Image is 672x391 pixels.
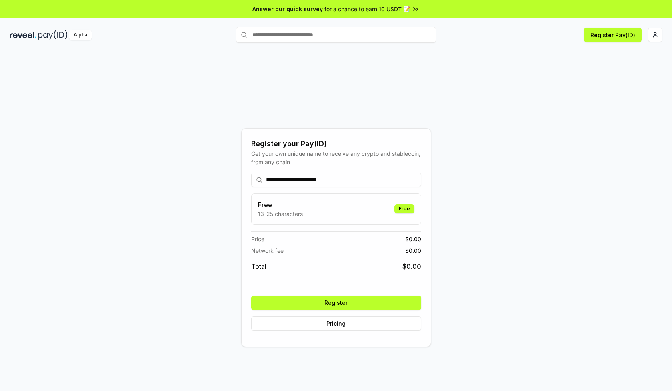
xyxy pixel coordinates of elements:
span: Price [251,235,264,243]
h3: Free [258,200,303,210]
img: reveel_dark [10,30,36,40]
span: for a chance to earn 10 USDT 📝 [324,5,410,13]
div: Register your Pay(ID) [251,138,421,149]
span: $ 0.00 [405,235,421,243]
span: Network fee [251,246,284,255]
span: Answer our quick survey [252,5,323,13]
span: Total [251,262,266,271]
span: $ 0.00 [402,262,421,271]
p: 13-25 characters [258,210,303,218]
button: Register [251,296,421,310]
span: $ 0.00 [405,246,421,255]
img: pay_id [38,30,68,40]
div: Get your own unique name to receive any crypto and stablecoin, from any chain [251,149,421,166]
div: Alpha [69,30,92,40]
button: Pricing [251,316,421,331]
button: Register Pay(ID) [584,28,642,42]
div: Free [394,204,414,213]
